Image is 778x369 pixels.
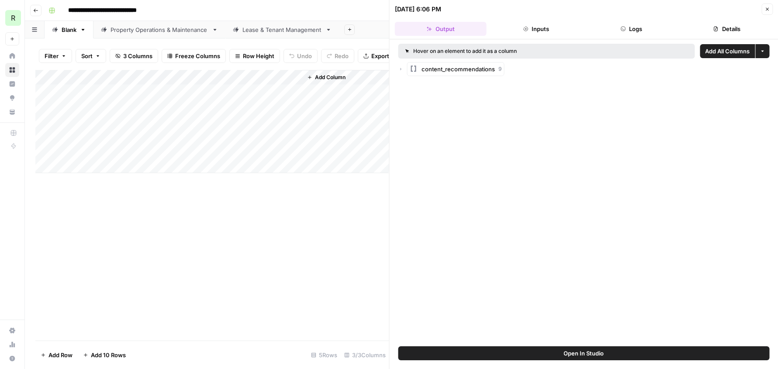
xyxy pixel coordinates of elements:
[5,49,19,63] a: Home
[681,22,773,36] button: Details
[93,21,225,38] a: Property Operations & Maintenance
[407,62,505,76] button: content_recommendations9
[123,52,152,60] span: 3 Columns
[395,22,487,36] button: Output
[398,346,770,360] button: Open In Studio
[585,22,677,36] button: Logs
[225,21,339,38] a: Lease & Tenant Management
[45,52,59,60] span: Filter
[335,52,349,60] span: Redo
[5,91,19,105] a: Opportunities
[700,44,755,58] button: Add All Columns
[5,63,19,77] a: Browse
[175,52,220,60] span: Freeze Columns
[162,49,226,63] button: Freeze Columns
[705,47,750,56] span: Add All Columns
[297,52,312,60] span: Undo
[81,52,93,60] span: Sort
[5,105,19,119] a: Your Data
[395,5,441,14] div: [DATE] 6:06 PM
[62,25,76,34] div: Blank
[5,77,19,91] a: Insights
[11,13,15,23] span: R
[341,348,389,362] div: 3/3 Columns
[78,348,131,362] button: Add 10 Rows
[405,47,602,55] div: Hover on an element to add it as a column
[315,73,346,81] span: Add Column
[5,338,19,352] a: Usage
[111,25,208,34] div: Property Operations & Maintenance
[48,351,73,359] span: Add Row
[45,21,93,38] a: Blank
[304,72,349,83] button: Add Column
[321,49,354,63] button: Redo
[91,351,126,359] span: Add 10 Rows
[243,52,274,60] span: Row Height
[39,49,72,63] button: Filter
[284,49,318,63] button: Undo
[371,52,402,60] span: Export CSV
[422,65,495,73] span: content_recommendations
[35,348,78,362] button: Add Row
[308,348,341,362] div: 5 Rows
[358,49,408,63] button: Export CSV
[5,352,19,366] button: Help + Support
[76,49,106,63] button: Sort
[110,49,158,63] button: 3 Columns
[564,349,604,358] span: Open In Studio
[242,25,322,34] div: Lease & Tenant Management
[5,7,19,29] button: Workspace: Re-Leased
[490,22,582,36] button: Inputs
[5,324,19,338] a: Settings
[229,49,280,63] button: Row Height
[498,65,501,73] span: 9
